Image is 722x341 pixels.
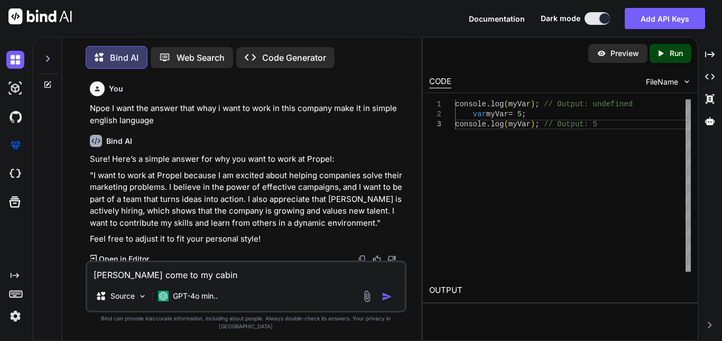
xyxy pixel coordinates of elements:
[541,13,580,24] span: Dark mode
[99,254,149,264] p: Open in Editor
[429,109,441,119] div: 2
[382,291,392,302] img: icon
[504,100,508,108] span: (
[429,99,441,109] div: 1
[531,100,535,108] span: )
[504,120,508,128] span: (
[490,120,504,128] span: log
[6,307,24,325] img: settings
[508,100,531,108] span: myVar
[473,110,486,118] span: var
[109,84,123,94] h6: You
[670,48,683,59] p: Run
[610,48,639,59] p: Preview
[90,233,404,245] p: Feel free to adjust it to fit your personal style!
[486,110,508,118] span: myVar
[6,136,24,154] img: premium
[87,262,405,281] textarea: [PERSON_NAME] come to my cabin
[544,100,633,108] span: // Output: undefined
[177,51,225,64] p: Web Search
[6,51,24,69] img: darkChat
[429,76,451,88] div: CODE
[110,291,135,301] p: Source
[646,77,678,87] span: FileName
[535,120,539,128] span: ;
[517,110,522,118] span: 5
[173,291,218,301] p: GPT-4o min..
[535,100,539,108] span: ;
[90,153,404,165] p: Sure! Here’s a simple answer for why you want to work at Propel:
[158,291,169,301] img: GPT-4o mini
[508,110,513,118] span: =
[387,255,396,263] img: dislike
[358,255,366,263] img: copy
[429,119,441,130] div: 3
[423,278,698,303] h2: OUTPUT
[522,110,526,118] span: ;
[6,108,24,126] img: githubDark
[86,315,406,330] p: Bind can provide inaccurate information, including about people. Always double-check its answers....
[361,290,373,302] img: attachment
[90,170,404,229] p: "I want to work at Propel because I am excited about helping companies solve their marketing prob...
[682,77,691,86] img: chevron down
[455,120,486,128] span: console
[469,14,525,23] span: Documentation
[486,100,490,108] span: .
[486,120,490,128] span: .
[138,292,147,301] img: Pick Models
[531,120,535,128] span: )
[8,8,72,24] img: Bind AI
[455,100,486,108] span: console
[508,120,531,128] span: myVar
[544,120,597,128] span: // Output: 5
[6,79,24,97] img: darkAi-studio
[373,255,381,263] img: like
[597,49,606,58] img: preview
[262,51,326,64] p: Code Generator
[490,100,504,108] span: log
[625,8,705,29] button: Add API Keys
[106,136,132,146] h6: Bind AI
[469,13,525,24] button: Documentation
[90,103,404,126] p: Npoe I want the answer that whay i want to work in this company make it in simple english language
[6,165,24,183] img: cloudideIcon
[110,51,138,64] p: Bind AI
